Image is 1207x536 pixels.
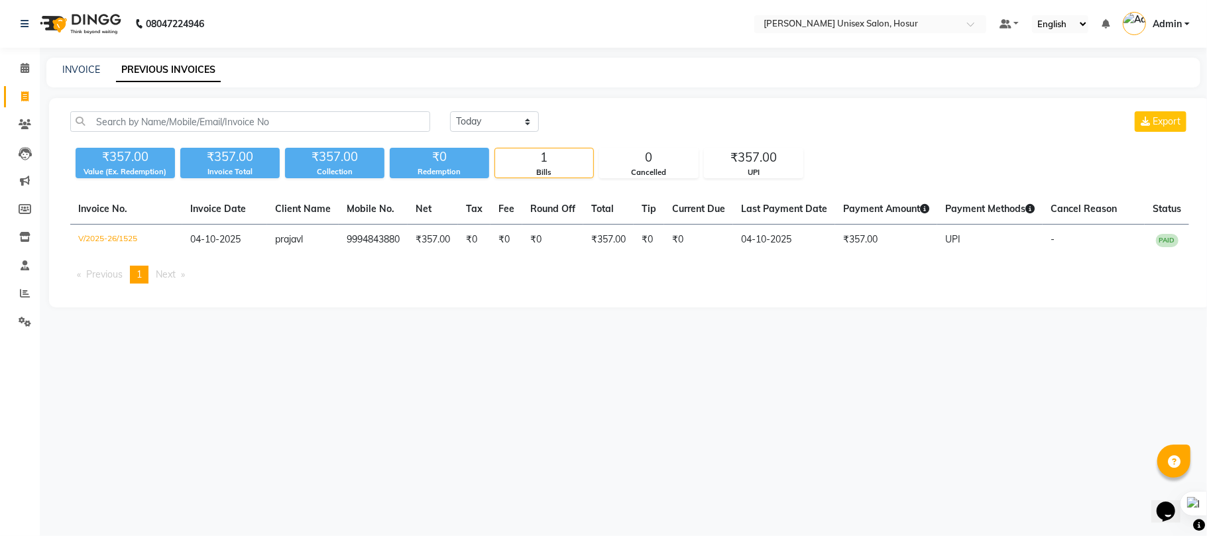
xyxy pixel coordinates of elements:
[522,225,583,256] td: ₹0
[1156,234,1178,247] span: PAID
[1153,17,1182,31] span: Admin
[146,5,204,42] b: 08047224946
[458,225,490,256] td: ₹0
[1051,203,1117,215] span: Cancel Reason
[1153,115,1180,127] span: Export
[62,64,100,76] a: INVOICE
[733,225,835,256] td: 04-10-2025
[945,203,1035,215] span: Payment Methods
[116,58,221,82] a: PREVIOUS INVOICES
[180,166,280,178] div: Invoice Total
[285,166,384,178] div: Collection
[70,225,182,256] td: V/2025-26/1525
[285,148,384,166] div: ₹357.00
[70,111,430,132] input: Search by Name/Mobile/Email/Invoice No
[190,203,246,215] span: Invoice Date
[78,203,127,215] span: Invoice No.
[634,225,664,256] td: ₹0
[1123,12,1146,35] img: Admin
[275,233,303,245] span: prajavl
[591,203,614,215] span: Total
[180,148,280,166] div: ₹357.00
[390,166,489,178] div: Redemption
[530,203,575,215] span: Round Off
[339,225,408,256] td: 9994843880
[642,203,656,215] span: Tip
[86,268,123,280] span: Previous
[347,203,394,215] span: Mobile No.
[156,268,176,280] span: Next
[672,203,725,215] span: Current Due
[275,203,331,215] span: Client Name
[34,5,125,42] img: logo
[390,148,489,166] div: ₹0
[945,233,960,245] span: UPI
[1153,203,1181,215] span: Status
[1135,111,1186,132] button: Export
[466,203,483,215] span: Tax
[490,225,522,256] td: ₹0
[600,167,698,178] div: Cancelled
[495,148,593,167] div: 1
[583,225,634,256] td: ₹357.00
[70,266,1189,284] nav: Pagination
[416,203,431,215] span: Net
[600,148,698,167] div: 0
[498,203,514,215] span: Fee
[190,233,241,245] span: 04-10-2025
[408,225,458,256] td: ₹357.00
[1051,233,1055,245] span: -
[76,148,175,166] div: ₹357.00
[741,203,827,215] span: Last Payment Date
[137,268,142,280] span: 1
[76,166,175,178] div: Value (Ex. Redemption)
[835,225,937,256] td: ₹357.00
[664,225,733,256] td: ₹0
[843,203,929,215] span: Payment Amount
[705,167,803,178] div: UPI
[705,148,803,167] div: ₹357.00
[495,167,593,178] div: Bills
[1151,483,1194,523] iframe: chat widget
